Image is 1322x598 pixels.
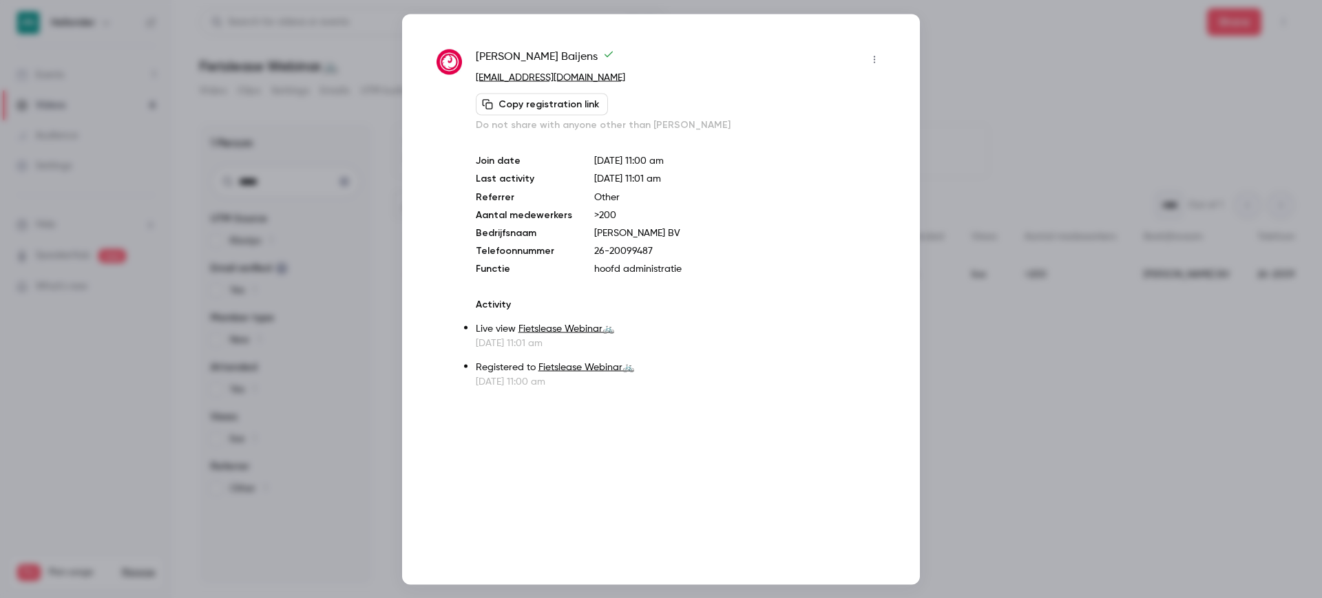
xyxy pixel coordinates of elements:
p: Join date [476,153,572,167]
span: [DATE] 11:01 am [594,173,661,183]
img: caspardehaan.nl [437,50,462,75]
p: Activity [476,297,885,311]
p: >200 [594,208,885,222]
p: [PERSON_NAME] BV [594,226,885,239]
span: [PERSON_NAME] Baijens [476,48,614,70]
a: Fietslease Webinar🚲 [518,323,614,333]
a: Fietslease Webinar🚲 [538,362,634,372]
p: [DATE] 11:00 am [594,153,885,167]
p: Last activity [476,171,572,186]
a: [EMAIL_ADDRESS][DOMAIN_NAME] [476,72,625,82]
p: Referrer [476,190,572,204]
p: 26-20099487 [594,244,885,257]
p: Aantal medewerkers [476,208,572,222]
p: Telefoonnummer [476,244,572,257]
p: Do not share with anyone other than [PERSON_NAME] [476,118,885,131]
button: Copy registration link [476,93,608,115]
p: Other [594,190,885,204]
p: Bedrijfsnaam [476,226,572,239]
p: Registered to [476,360,885,374]
p: [DATE] 11:01 am [476,336,885,350]
p: Live view [476,321,885,336]
p: hoofd administratie [594,261,885,275]
p: [DATE] 11:00 am [476,374,885,388]
p: Functie [476,261,572,275]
